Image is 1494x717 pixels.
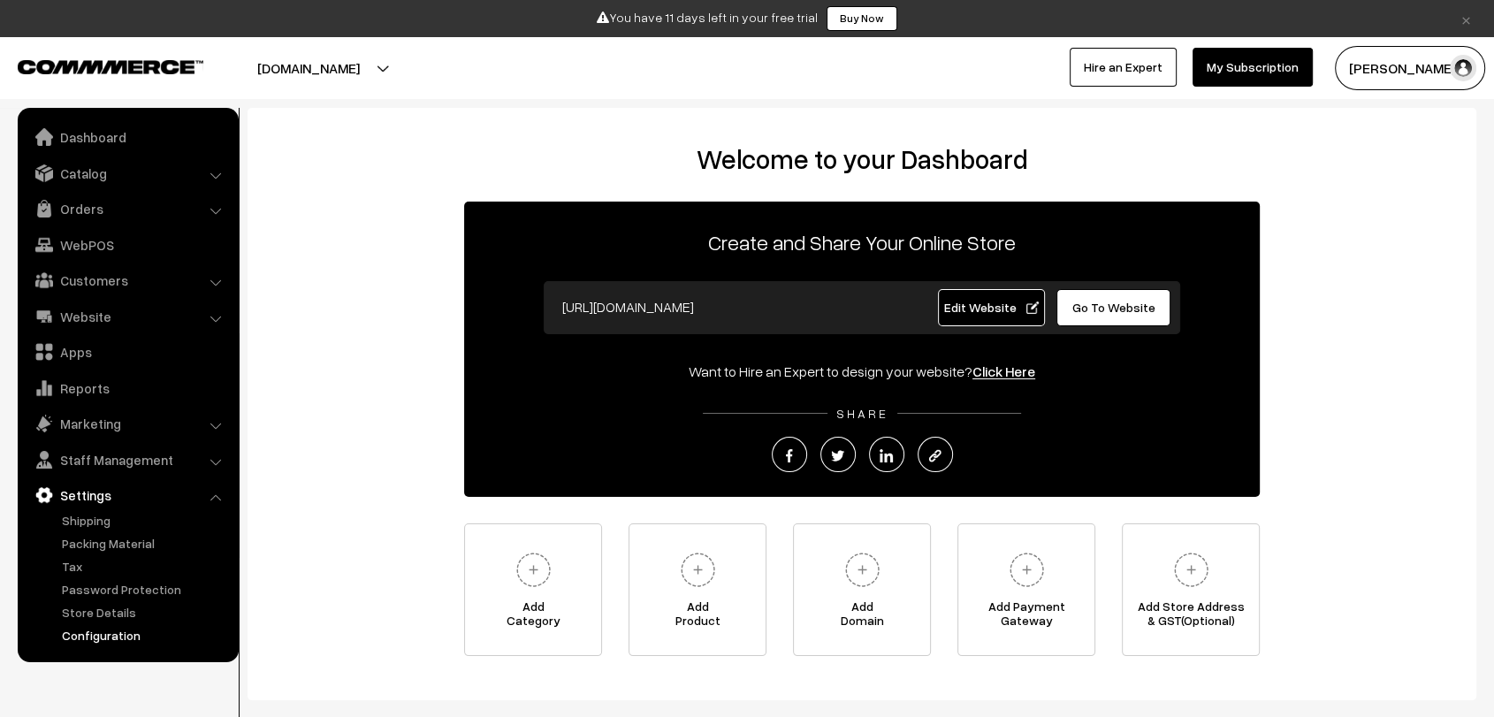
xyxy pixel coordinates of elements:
a: Add Store Address& GST(Optional) [1122,523,1260,656]
img: plus.svg [674,545,722,594]
a: AddDomain [793,523,931,656]
span: Edit Website [944,300,1039,315]
span: SHARE [827,406,897,421]
a: My Subscription [1193,48,1313,87]
img: plus.svg [1167,545,1216,594]
a: Marketing [22,408,232,439]
a: Shipping [57,511,232,530]
a: Tax [57,557,232,576]
a: Orders [22,193,232,225]
img: plus.svg [838,545,887,594]
a: Edit Website [938,289,1046,326]
a: WebPOS [22,229,232,261]
a: AddCategory [464,523,602,656]
div: You have 11 days left in your free trial [6,6,1488,31]
a: COMMMERCE [18,55,172,76]
a: AddProduct [629,523,766,656]
a: Store Details [57,603,232,622]
a: Dashboard [22,121,232,153]
a: Settings [22,479,232,511]
div: Want to Hire an Expert to design your website? [464,361,1260,382]
a: Apps [22,336,232,368]
a: Buy Now [827,6,897,31]
span: Add Domain [794,599,930,635]
img: plus.svg [509,545,558,594]
p: Create and Share Your Online Store [464,226,1260,258]
a: Click Here [972,362,1035,380]
span: Add Payment Gateway [958,599,1094,635]
a: Packing Material [57,534,232,553]
a: Staff Management [22,444,232,476]
button: [PERSON_NAME] [1335,46,1485,90]
span: Go To Website [1072,300,1155,315]
a: Add PaymentGateway [957,523,1095,656]
span: Add Product [629,599,766,635]
span: Add Category [465,599,601,635]
img: COMMMERCE [18,60,203,73]
button: [DOMAIN_NAME] [195,46,422,90]
a: Hire an Expert [1070,48,1177,87]
a: Password Protection [57,580,232,599]
a: Reports [22,372,232,404]
img: user [1450,55,1476,81]
a: Customers [22,264,232,296]
span: Add Store Address & GST(Optional) [1123,599,1259,635]
a: Catalog [22,157,232,189]
img: plus.svg [1002,545,1051,594]
h2: Welcome to your Dashboard [265,143,1459,175]
a: Website [22,301,232,332]
a: Configuration [57,626,232,645]
a: Go To Website [1056,289,1170,326]
a: × [1454,8,1478,29]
